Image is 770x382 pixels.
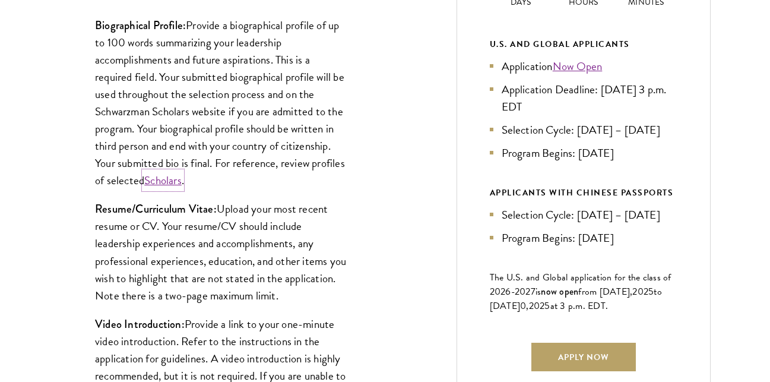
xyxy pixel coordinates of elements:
[95,316,185,332] strong: Video Introduction:
[490,229,678,247] li: Program Begins: [DATE]
[520,299,526,313] span: 0
[531,285,535,299] span: 7
[526,299,528,313] span: ,
[490,37,678,52] div: U.S. and Global Applicants
[632,285,648,299] span: 202
[544,299,550,313] span: 5
[95,201,217,217] strong: Resume/Curriculum Vitae:
[95,17,350,190] p: Provide a biographical profile of up to 100 words summarizing your leadership accomplishments and...
[578,285,632,299] span: from [DATE],
[553,58,603,75] a: Now Open
[490,58,678,75] li: Application
[490,121,678,138] li: Selection Cycle: [DATE] – [DATE]
[490,270,671,299] span: The U.S. and Global application for the class of 202
[144,172,182,189] a: Scholars
[529,299,545,313] span: 202
[95,17,186,33] strong: Biographical Profile:
[490,185,678,200] div: APPLICANTS WITH CHINESE PASSPORTS
[541,285,578,298] span: now open
[511,285,531,299] span: -202
[535,285,541,299] span: is
[490,285,662,313] span: to [DATE]
[531,343,636,371] a: Apply Now
[490,144,678,162] li: Program Begins: [DATE]
[490,206,678,223] li: Selection Cycle: [DATE] – [DATE]
[648,285,654,299] span: 5
[490,81,678,115] li: Application Deadline: [DATE] 3 p.m. EDT
[550,299,609,313] span: at 3 p.m. EDT.
[95,200,350,304] p: Upload your most recent resume or CV. Your resume/CV should include leadership experiences and ac...
[505,285,511,299] span: 6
